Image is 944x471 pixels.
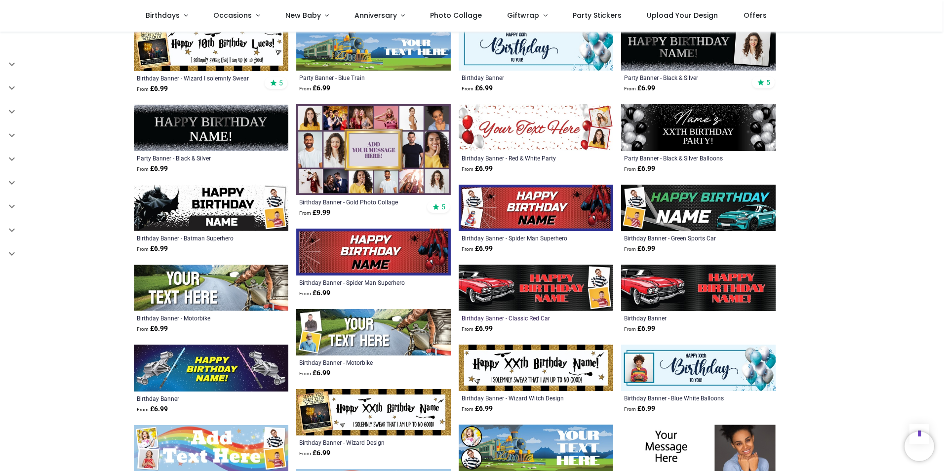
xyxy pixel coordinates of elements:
[621,265,776,311] img: Happy Birthday Banner - Classic Red Car
[621,185,776,231] img: Personalised Happy Birthday Banner - Green Sports Car - Custom Name & 2 Photo Upload
[462,86,473,91] span: From
[462,234,581,242] a: Birthday Banner - Spider Man Superhero
[299,371,311,376] span: From
[137,84,168,94] strong: £ 6.99
[134,185,288,231] img: Personalised Happy Birthday Banner - Batman Superhero - Custom Name & 2 Photo Upload
[299,291,311,296] span: From
[459,24,613,71] img: Happy Birthday Banner - Classic Blue & White Party Balloons
[299,451,311,456] span: From
[299,198,418,206] a: Birthday Banner - Gold Photo Collage
[766,78,770,87] span: 5
[624,86,636,91] span: From
[462,404,493,414] strong: £ 6.99
[354,10,397,20] span: Anniversary
[134,265,288,311] img: Personalised Happy Birthday Banner - Motorbike - Custom Text
[299,288,330,298] strong: £ 6.99
[624,246,636,252] span: From
[462,244,493,254] strong: £ 6.99
[459,104,613,151] img: Personalised Happy Birthday Banner - Red & White Party Balloons - 2 Photo Upload
[462,406,473,412] span: From
[573,10,622,20] span: Party Stickers
[137,234,256,242] a: Birthday Banner - Batman Superhero
[296,309,451,355] img: Personalised Happy Birthday Banner - Motorbike - 2 Photo Upload
[624,154,743,162] a: Party Banner - Black & Silver Balloons
[296,229,451,275] img: Personalised Happy Birthday Banner - Spider Man Superhero - Custom Name
[462,166,473,172] span: From
[624,404,655,414] strong: £ 6.99
[296,104,451,195] img: Personalised Birthday Backdrop Banner - Gold Photo Collage - 16 Photo Upload
[137,166,149,172] span: From
[459,425,613,471] img: Personalised Happy Birthday Banner - Blue Train - 2 Photo Upload
[137,164,168,174] strong: £ 6.99
[296,24,451,71] img: Personalised Party Banner - Blue Train - Custom Text
[430,10,482,20] span: Photo Collage
[137,407,149,412] span: From
[624,74,743,81] a: Party Banner - Black & Silver
[296,389,451,435] img: Personalised Happy Birthday Banner - Wizard Design - Custom Age & 1 Photo Upload
[299,438,418,446] a: Birthday Banner - Wizard Design
[624,326,636,332] span: From
[462,326,473,332] span: From
[462,394,581,402] a: Birthday Banner - Wizard Witch Design
[624,394,743,402] a: Birthday Banner - Blue White Balloons
[624,324,655,334] strong: £ 6.99
[134,345,288,391] img: Happy Birthday Banner - Space Lightsaber
[647,10,718,20] span: Upload Your Design
[299,83,330,93] strong: £ 6.99
[299,74,418,81] a: Party Banner - Blue Train
[621,345,776,391] img: Personalised Happy Birthday Banner - Blue White Balloons - Custom Age & 1 Photo Upload
[462,324,493,334] strong: £ 6.99
[299,210,311,216] span: From
[279,78,283,87] span: 5
[507,10,539,20] span: Giftwrap
[299,358,418,366] a: Birthday Banner - Motorbike
[462,154,581,162] a: Birthday Banner - Red & White Party Balloons
[137,154,256,162] a: Party Banner - Black & Silver
[462,246,473,252] span: From
[299,86,311,91] span: From
[299,278,418,286] div: Birthday Banner - Spider Man Superhero
[459,265,613,311] img: Personalised Happy Birthday Banner - Classic Red Car - 2 Photo Upload
[624,234,743,242] a: Birthday Banner - Green Sports Car
[137,314,256,322] a: Birthday Banner - Motorbike
[459,185,613,231] img: Personalised Happy Birthday Banner - Spider Man Superhero - 2 Photo Upload
[462,74,581,81] div: Birthday Banner
[462,314,581,322] a: Birthday Banner - Classic Red Car
[146,10,180,20] span: Birthdays
[299,208,330,218] strong: £ 9.99
[744,10,767,20] span: Offers
[137,74,256,82] a: Birthday Banner - Wizard I solemnly Swear
[621,24,776,71] img: Personalised Party Banner - Black & Silver - Custom Text & 1 Photo
[441,202,445,211] span: 5
[213,10,252,20] span: Occasions
[137,394,256,402] a: Birthday Banner
[285,10,321,20] span: New Baby
[137,86,149,92] span: From
[137,246,149,252] span: From
[299,368,330,378] strong: £ 6.99
[299,448,330,458] strong: £ 6.99
[134,25,288,71] img: Personalised Happy Birthday Banner - Wizard I solemnly Swear - 1 Photo Upload
[624,166,636,172] span: From
[624,83,655,93] strong: £ 6.99
[624,314,743,322] a: Birthday Banner
[137,404,168,414] strong: £ 6.99
[137,244,168,254] strong: £ 6.99
[905,432,934,461] iframe: Brevo live chat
